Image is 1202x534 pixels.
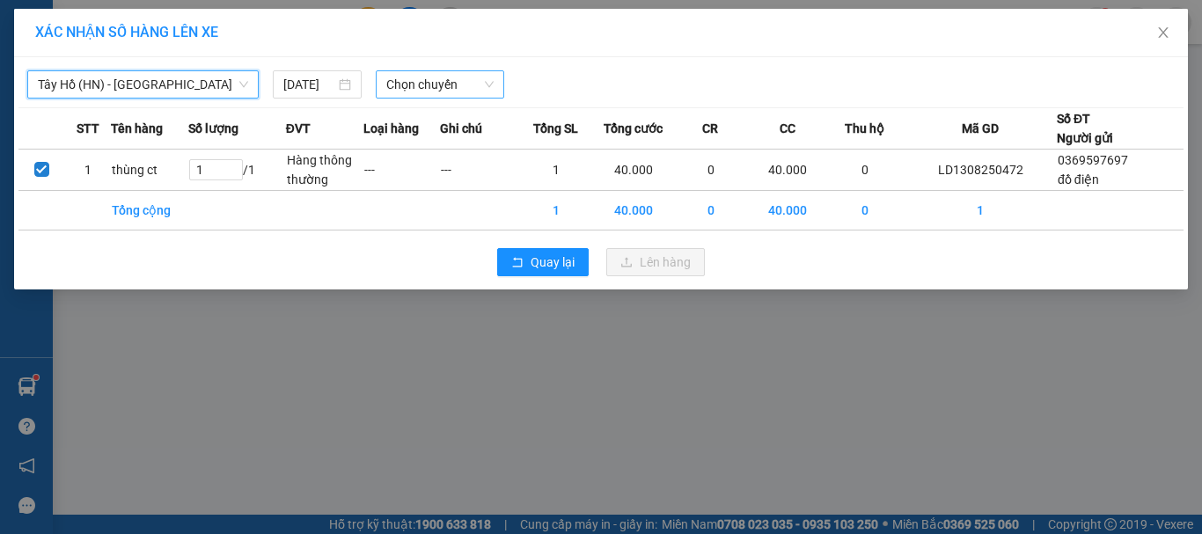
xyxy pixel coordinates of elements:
[595,191,672,230] td: 40.000
[604,119,663,138] span: Tổng cước
[19,102,225,121] span: VP gửi:
[18,128,72,142] strong: Người gửi:
[77,119,99,138] span: STT
[386,71,495,98] span: Chọn chuyến
[672,191,750,230] td: 0
[826,150,904,191] td: 0
[11,17,85,91] img: logo
[1156,26,1170,40] span: close
[72,102,226,121] span: Lasi House Linh Đam
[845,119,884,138] span: Thu hộ
[672,150,750,191] td: 0
[962,119,999,138] span: Mã GD
[826,191,904,230] td: 0
[111,191,188,230] td: Tổng cộng
[517,150,595,191] td: 1
[531,252,575,272] span: Quay lại
[511,256,524,270] span: rollback
[606,248,705,276] button: uploadLên hàng
[904,150,1057,191] td: LD1308250472
[517,191,595,230] td: 1
[440,150,517,191] td: ---
[76,128,115,142] span: đồ điện
[188,150,286,191] td: / 1
[1058,153,1128,167] span: 0369597697
[363,119,419,138] span: Loại hàng
[497,248,589,276] button: rollbackQuay lại
[137,16,377,34] strong: CÔNG TY TNHH VĨNH QUANG
[286,119,311,138] span: ĐVT
[111,150,188,191] td: thùng ct
[1057,109,1113,148] div: Số ĐT Người gửi
[35,24,218,40] span: XÁC NHẬN SỐ HÀNG LÊN XE
[533,119,578,138] span: Tổng SL
[595,150,672,191] td: 40.000
[1139,9,1188,58] button: Close
[440,119,482,138] span: Ghi chú
[186,38,328,56] strong: PHIẾU GỬI HÀNG
[283,75,334,94] input: 13/08/2025
[179,79,220,92] span: Website
[750,150,827,191] td: 40.000
[286,150,363,191] td: Hàng thông thường
[904,191,1057,230] td: 1
[702,119,718,138] span: CR
[65,150,112,191] td: 1
[188,119,238,138] span: Số lượng
[200,60,314,73] strong: Hotline : 0889 23 23 23
[179,77,334,93] strong: : [DOMAIN_NAME]
[1058,172,1099,187] span: đồ điện
[38,71,248,98] span: Tây Hồ (HN) - Thanh Hóa
[780,119,795,138] span: CC
[111,119,163,138] span: Tên hàng
[750,191,827,230] td: 40.000
[363,150,441,191] td: ---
